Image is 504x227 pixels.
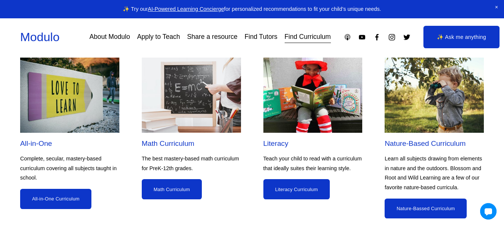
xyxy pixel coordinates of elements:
[385,154,484,193] p: Learn all subjects drawing from elements in nature and the outdoors. Blossom and Root and Wild Le...
[285,31,331,44] a: Find Curriculum
[187,31,238,44] a: Share a resource
[148,6,224,12] a: AI-Powered Learning Concierge
[20,189,91,209] a: All-in-One Curriculum
[344,33,351,41] a: Apple Podcasts
[90,31,130,44] a: About Modulo
[373,33,381,41] a: Facebook
[20,154,119,183] p: Complete, secular, mastery-based curriculum covering all subjects taught in school.
[245,31,278,44] a: Find Tutors
[388,33,396,41] a: Instagram
[403,33,411,41] a: Twitter
[263,154,363,174] p: Teach your child to read with a curriculum that ideally suites their learning style.
[20,58,119,132] img: All-in-One Curriculum
[20,139,119,148] h2: All-in-One
[385,199,467,218] a: Nature-Bassed Curriculum
[385,139,484,148] h2: Nature-Based Curriculum
[423,26,500,48] a: ✨ Ask me anything
[137,31,180,44] a: Apply to Teach
[142,154,241,174] p: The best mastery-based math curriculum for PreK-12th grades.
[142,139,241,148] h2: Math Curriculum
[358,33,366,41] a: YouTube
[263,179,330,199] a: Literacy Curriculum
[142,179,202,199] a: Math Curriculum
[263,139,363,148] h2: Literacy
[20,30,60,44] a: Modulo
